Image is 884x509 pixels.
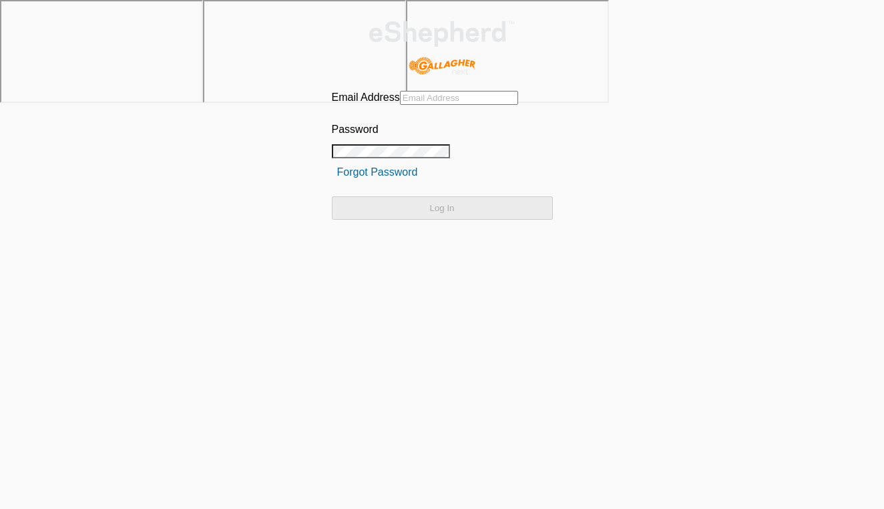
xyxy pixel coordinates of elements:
label: Password [332,122,379,138]
a: Forgot Password [337,166,418,178]
label: Email Address [332,90,400,106]
input: Email Address [400,91,518,105]
button: Log In [332,196,553,220]
span: Log In [429,203,454,213]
